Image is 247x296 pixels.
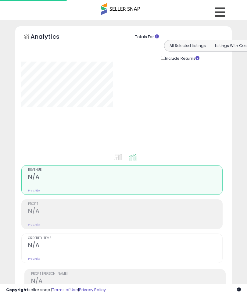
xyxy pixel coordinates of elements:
span: Profit [PERSON_NAME] [31,272,225,276]
h2: N/A [31,277,225,286]
a: Terms of Use [52,287,78,293]
a: Privacy Policy [79,287,106,293]
small: Prev: N/A [28,257,40,261]
h5: Analytics [30,32,71,42]
h2: N/A [28,173,222,182]
span: Revenue [28,168,222,172]
span: Profit [28,202,222,206]
h2: N/A [28,208,222,216]
small: Prev: N/A [28,223,40,226]
div: seller snap | | [6,287,106,293]
strong: Copyright [6,287,28,293]
h2: N/A [28,242,222,250]
span: Ordered Items [28,237,222,240]
small: Prev: N/A [28,189,40,192]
